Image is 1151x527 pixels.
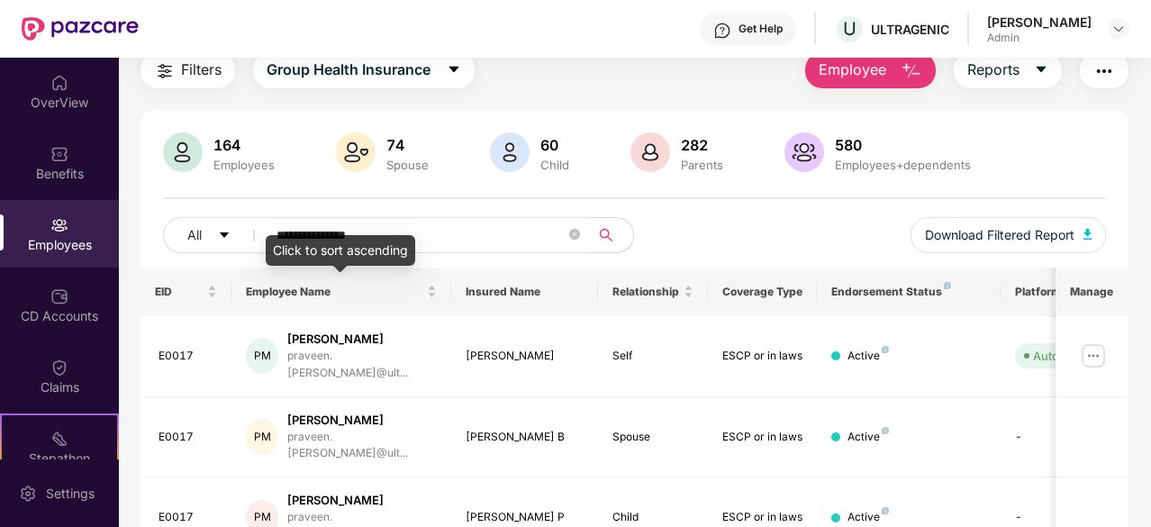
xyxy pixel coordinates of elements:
div: Child [537,158,573,172]
div: Settings [41,485,100,503]
img: svg+xml;base64,PHN2ZyB4bWxucz0iaHR0cDovL3d3dy53My5vcmcvMjAwMC9zdmciIHdpZHRoPSIyNCIgaGVpZ2h0PSIyNC... [154,60,176,82]
div: [PERSON_NAME] [287,492,437,509]
div: [PERSON_NAME] P [466,509,584,526]
img: svg+xml;base64,PHN2ZyBpZD0iRW1wbG95ZWVzIiB4bWxucz0iaHR0cDovL3d3dy53My5vcmcvMjAwMC9zdmciIHdpZHRoPS... [50,216,68,234]
div: Click to sort ascending [266,235,415,266]
button: Reportscaret-down [954,52,1062,88]
button: Employee [805,52,936,88]
button: Allcaret-down [163,217,273,253]
div: 282 [677,136,727,154]
div: E0017 [159,348,218,365]
img: svg+xml;base64,PHN2ZyBpZD0iRHJvcGRvd24tMzJ4MzIiIHhtbG5zPSJodHRwOi8vd3d3LnczLm9yZy8yMDAwL3N2ZyIgd2... [1111,22,1126,36]
button: search [589,217,634,253]
th: Coverage Type [708,268,818,316]
span: close-circle [569,229,580,240]
th: EID [140,268,232,316]
img: manageButton [1079,341,1108,370]
span: Employee Name [246,285,423,299]
span: caret-down [218,229,231,243]
span: search [589,228,624,242]
img: svg+xml;base64,PHN2ZyB4bWxucz0iaHR0cDovL3d3dy53My5vcmcvMjAwMC9zdmciIHhtbG5zOnhsaW5rPSJodHRwOi8vd3... [784,132,824,172]
div: 580 [831,136,974,154]
div: [PERSON_NAME] [287,331,437,348]
div: Child [612,509,693,526]
div: [PERSON_NAME] [287,412,437,429]
span: Relationship [612,285,680,299]
td: - [1001,397,1128,478]
img: svg+xml;base64,PHN2ZyBpZD0iQmVuZWZpdHMiIHhtbG5zPSJodHRwOi8vd3d3LnczLm9yZy8yMDAwL3N2ZyIgd2lkdGg9Ij... [50,145,68,163]
span: All [187,225,202,245]
img: svg+xml;base64,PHN2ZyBpZD0iSG9tZSIgeG1sbnM9Imh0dHA6Ly93d3cudzMub3JnLzIwMDAvc3ZnIiB3aWR0aD0iMjAiIG... [50,74,68,92]
img: svg+xml;base64,PHN2ZyB4bWxucz0iaHR0cDovL3d3dy53My5vcmcvMjAwMC9zdmciIHdpZHRoPSIyNCIgaGVpZ2h0PSIyNC... [1093,60,1115,82]
th: Employee Name [231,268,451,316]
img: svg+xml;base64,PHN2ZyB4bWxucz0iaHR0cDovL3d3dy53My5vcmcvMjAwMC9zdmciIHdpZHRoPSIyMSIgaGVpZ2h0PSIyMC... [50,430,68,448]
img: svg+xml;base64,PHN2ZyB4bWxucz0iaHR0cDovL3d3dy53My5vcmcvMjAwMC9zdmciIHhtbG5zOnhsaW5rPSJodHRwOi8vd3... [901,60,922,82]
th: Relationship [598,268,708,316]
img: svg+xml;base64,PHN2ZyB4bWxucz0iaHR0cDovL3d3dy53My5vcmcvMjAwMC9zdmciIHhtbG5zOnhsaW5rPSJodHRwOi8vd3... [163,132,203,172]
th: Insured Name [451,268,598,316]
button: Group Health Insurancecaret-down [253,52,475,88]
div: 74 [383,136,432,154]
div: PM [246,338,278,374]
div: Spouse [612,429,693,446]
span: close-circle [569,227,580,244]
div: Active [847,429,889,446]
th: Manage [1056,268,1128,316]
div: ESCP or in laws [722,429,803,446]
img: svg+xml;base64,PHN2ZyB4bWxucz0iaHR0cDovL3d3dy53My5vcmcvMjAwMC9zdmciIHhtbG5zOnhsaW5rPSJodHRwOi8vd3... [490,132,530,172]
img: svg+xml;base64,PHN2ZyBpZD0iU2V0dGluZy0yMHgyMCIgeG1sbnM9Imh0dHA6Ly93d3cudzMub3JnLzIwMDAvc3ZnIiB3aW... [19,485,37,503]
div: Employees [210,158,278,172]
span: U [843,18,856,40]
div: [PERSON_NAME] [466,348,584,365]
button: Download Filtered Report [911,217,1107,253]
div: ESCP or in laws [722,348,803,365]
img: svg+xml;base64,PHN2ZyB4bWxucz0iaHR0cDovL3d3dy53My5vcmcvMjAwMC9zdmciIHdpZHRoPSI4IiBoZWlnaHQ9IjgiIH... [882,427,889,434]
div: Parents [677,158,727,172]
div: ULTRAGENIC [871,21,949,38]
div: Stepathon [2,450,117,468]
div: Self [612,348,693,365]
span: caret-down [447,62,461,78]
img: svg+xml;base64,PHN2ZyB4bWxucz0iaHR0cDovL3d3dy53My5vcmcvMjAwMC9zdmciIHhtbG5zOnhsaW5rPSJodHRwOi8vd3... [630,132,670,172]
div: Platform Status [1015,285,1114,299]
span: Employee [819,59,886,81]
span: Filters [181,59,222,81]
div: Endorsement Status [831,285,985,299]
div: 60 [537,136,573,154]
div: E0017 [159,509,218,526]
div: Get Help [739,22,783,36]
div: [PERSON_NAME] [987,14,1092,31]
img: svg+xml;base64,PHN2ZyB4bWxucz0iaHR0cDovL3d3dy53My5vcmcvMjAwMC9zdmciIHdpZHRoPSI4IiBoZWlnaHQ9IjgiIH... [882,507,889,514]
span: EID [155,285,204,299]
span: caret-down [1034,62,1048,78]
div: Employees+dependents [831,158,974,172]
img: svg+xml;base64,PHN2ZyB4bWxucz0iaHR0cDovL3d3dy53My5vcmcvMjAwMC9zdmciIHhtbG5zOnhsaW5rPSJodHRwOi8vd3... [1083,229,1092,240]
div: Spouse [383,158,432,172]
img: svg+xml;base64,PHN2ZyBpZD0iQ2xhaW0iIHhtbG5zPSJodHRwOi8vd3d3LnczLm9yZy8yMDAwL3N2ZyIgd2lkdGg9IjIwIi... [50,359,68,377]
span: Download Filtered Report [925,225,1074,245]
div: [PERSON_NAME] B [466,429,584,446]
div: ESCP or in laws [722,509,803,526]
img: svg+xml;base64,PHN2ZyB4bWxucz0iaHR0cDovL3d3dy53My5vcmcvMjAwMC9zdmciIHdpZHRoPSI4IiBoZWlnaHQ9IjgiIH... [882,346,889,353]
div: E0017 [159,429,218,446]
div: 164 [210,136,278,154]
img: svg+xml;base64,PHN2ZyBpZD0iQ0RfQWNjb3VudHMiIGRhdGEtbmFtZT0iQ0QgQWNjb3VudHMiIHhtbG5zPSJodHRwOi8vd3... [50,287,68,305]
div: Admin [987,31,1092,45]
img: svg+xml;base64,PHN2ZyBpZD0iSGVscC0zMngzMiIgeG1sbnM9Imh0dHA6Ly93d3cudzMub3JnLzIwMDAvc3ZnIiB3aWR0aD... [713,22,731,40]
span: Group Health Insurance [267,59,430,81]
div: Auto Verified [1033,347,1105,365]
span: Reports [967,59,1020,81]
img: svg+xml;base64,PHN2ZyB4bWxucz0iaHR0cDovL3d3dy53My5vcmcvMjAwMC9zdmciIHhtbG5zOnhsaW5rPSJodHRwOi8vd3... [336,132,376,172]
img: svg+xml;base64,PHN2ZyB4bWxucz0iaHR0cDovL3d3dy53My5vcmcvMjAwMC9zdmciIHdpZHRoPSI4IiBoZWlnaHQ9IjgiIH... [944,282,951,289]
button: Filters [140,52,235,88]
div: Active [847,509,889,526]
div: praveen.[PERSON_NAME]@ult... [287,429,437,463]
img: New Pazcare Logo [22,17,139,41]
div: Active [847,348,889,365]
div: PM [246,419,278,455]
div: praveen.[PERSON_NAME]@ult... [287,348,437,382]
